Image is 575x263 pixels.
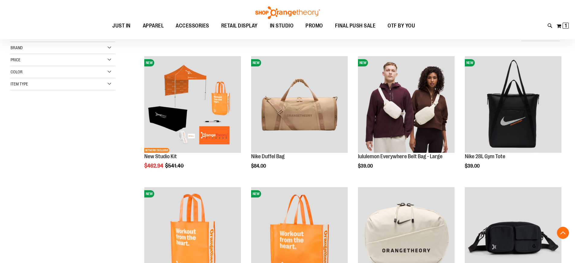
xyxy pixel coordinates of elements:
span: IN STUDIO [270,19,294,33]
a: PROMO [299,19,329,33]
a: FINAL PUSH SALE [329,19,382,33]
img: lululemon Everywhere Belt Bag - Large [358,56,455,153]
a: RETAIL DISPLAY [215,19,264,33]
div: product [462,53,564,184]
a: Nike Duffel BagNEW [251,56,348,154]
span: Item Type [11,82,28,86]
a: lululemon Everywhere Belt Bag - LargeNEW [358,56,455,154]
img: New Studio Kit [144,56,241,153]
span: RETAIL DISPLAY [221,19,258,33]
span: $84.00 [251,163,267,169]
button: Back To Top [557,227,569,239]
img: Nike Duffel Bag [251,56,348,153]
span: FINAL PUSH SALE [335,19,376,33]
span: NEW [144,59,154,66]
a: lululemon Everywhere Belt Bag - Large [358,153,442,159]
span: 1 [565,23,567,29]
span: $462.94 [144,163,164,169]
a: New Studio Kit [144,153,177,159]
span: NEW [465,59,475,66]
span: NEW [251,190,261,197]
span: ACCESSORIES [176,19,209,33]
a: APPAREL [137,19,170,33]
span: PROMO [305,19,323,33]
span: OTF BY YOU [388,19,415,33]
a: New Studio KitNEWNETWORK EXCLUSIVE [144,56,241,154]
img: Nike 28L Gym Tote [465,56,561,153]
span: JUST IN [112,19,131,33]
span: NETWORK EXCLUSIVE [144,148,169,153]
a: Nike 28L Gym Tote [465,153,505,159]
span: NEW [358,59,368,66]
span: Brand [11,45,23,50]
div: product [248,53,351,184]
div: product [355,53,458,184]
span: Price [11,57,21,62]
span: $39.00 [465,163,481,169]
a: Nike Duffel Bag [251,153,285,159]
a: IN STUDIO [264,19,300,33]
a: ACCESSORIES [170,19,215,33]
span: APPAREL [143,19,164,33]
div: product [141,53,244,184]
a: JUST IN [106,19,137,33]
span: NEW [144,190,154,197]
span: $39.00 [358,163,374,169]
a: Nike 28L Gym ToteNEW [465,56,561,154]
img: Shop Orangetheory [254,6,321,19]
a: OTF BY YOU [382,19,421,33]
span: $541.40 [165,163,185,169]
span: Color [11,69,23,74]
span: NEW [251,59,261,66]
